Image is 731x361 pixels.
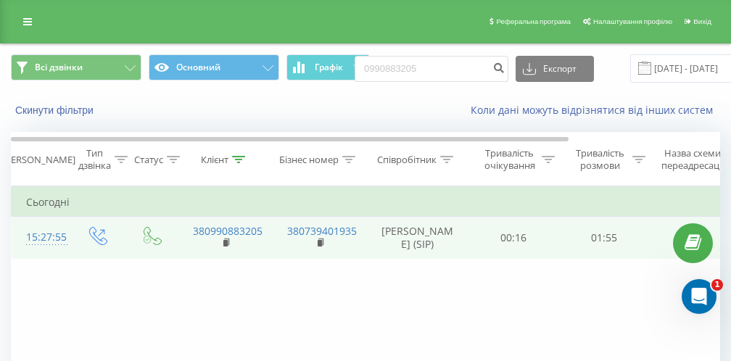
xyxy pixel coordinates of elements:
[35,62,83,73] span: Всі дзвінки
[682,279,716,314] iframe: Intercom live chat
[711,279,723,291] span: 1
[377,154,437,166] div: Співробітник
[367,217,468,259] td: [PERSON_NAME] (SIP)
[201,154,228,166] div: Клієнт
[2,154,75,166] div: [PERSON_NAME]
[496,17,571,25] span: Реферальна програма
[571,147,629,172] div: Тривалість розмови
[11,104,101,117] button: Скинути фільтри
[516,56,594,82] button: Експорт
[11,54,141,80] button: Всі дзвінки
[193,224,263,238] a: 380990883205
[559,217,650,259] td: 01:55
[287,224,357,238] a: 380739401935
[468,217,559,259] td: 00:16
[134,154,163,166] div: Статус
[286,54,370,80] button: Графік
[355,56,508,82] input: Пошук за номером
[693,17,711,25] span: Вихід
[315,62,343,72] span: Графік
[78,147,111,172] div: Тип дзвінка
[661,147,724,172] div: Назва схеми переадресації
[593,17,672,25] span: Налаштування профілю
[149,54,279,80] button: Основний
[481,147,538,172] div: Тривалість очікування
[26,223,55,252] div: 15:27:55
[471,103,720,117] a: Коли дані можуть відрізнятися вiд інших систем
[279,154,339,166] div: Бізнес номер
